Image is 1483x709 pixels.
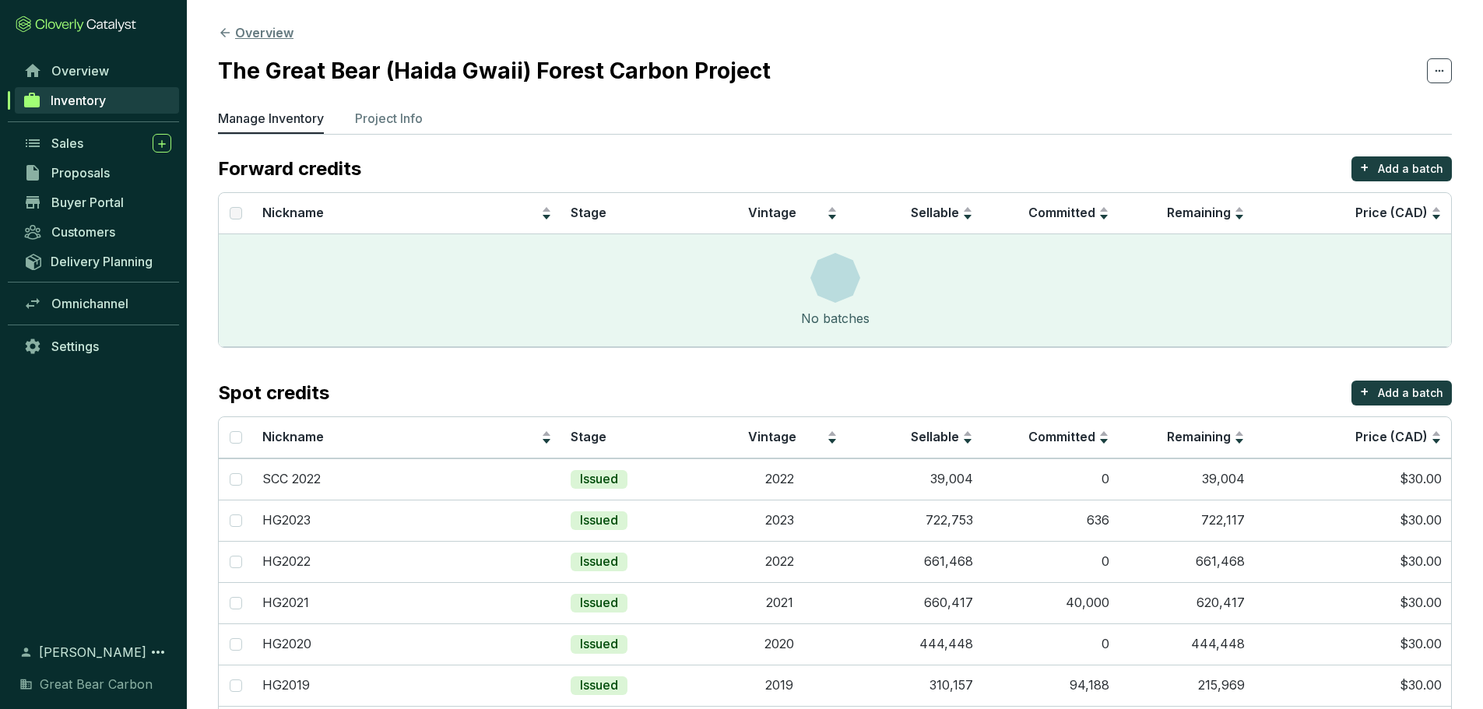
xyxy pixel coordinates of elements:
[712,582,847,623] td: 2021
[1119,541,1254,582] td: 661,468
[911,429,959,444] span: Sellable
[1167,429,1231,444] span: Remaining
[16,130,179,156] a: Sales
[16,58,179,84] a: Overview
[262,471,321,488] p: SCC 2022
[1355,429,1428,444] span: Price (CAD)
[982,665,1118,706] td: 94,188
[262,553,311,570] p: HG2022
[51,93,106,108] span: Inventory
[1360,156,1369,178] p: +
[1119,665,1254,706] td: 215,969
[1119,500,1254,541] td: 722,117
[801,309,870,328] div: No batches
[1254,665,1451,706] td: $30.00
[1119,458,1254,500] td: 39,004
[982,623,1118,665] td: 0
[748,205,796,220] span: Vintage
[847,500,982,541] td: 722,753
[1254,500,1451,541] td: $30.00
[1254,623,1451,665] td: $30.00
[51,296,128,311] span: Omnichannel
[982,458,1118,500] td: 0
[218,381,329,405] p: Spot credits
[847,665,982,706] td: 310,157
[51,63,109,79] span: Overview
[1355,205,1428,220] span: Price (CAD)
[847,623,982,665] td: 444,448
[16,333,179,360] a: Settings
[262,205,324,220] span: Nickname
[580,553,618,570] p: Issued
[847,582,982,623] td: 660,417
[16,219,179,245] a: Customers
[580,595,618,612] p: Issued
[218,109,324,128] p: Manage Inventory
[571,205,606,220] span: Stage
[561,417,712,458] th: Stage
[262,636,311,653] p: HG2020
[1254,582,1451,623] td: $30.00
[218,54,771,87] h2: The Great Bear (Haida Gwaii) Forest Carbon Project
[1167,205,1231,220] span: Remaining
[15,87,179,114] a: Inventory
[748,429,796,444] span: Vintage
[1351,156,1452,181] button: +Add a batch
[982,500,1118,541] td: 636
[847,541,982,582] td: 661,468
[580,512,618,529] p: Issued
[39,643,146,662] span: [PERSON_NAME]
[51,254,153,269] span: Delivery Planning
[982,582,1118,623] td: 40,000
[712,665,847,706] td: 2019
[1119,582,1254,623] td: 620,417
[1378,385,1443,401] p: Add a batch
[262,595,309,612] p: HG2021
[712,500,847,541] td: 2023
[51,165,110,181] span: Proposals
[51,135,83,151] span: Sales
[1378,161,1443,177] p: Add a batch
[1028,429,1095,444] span: Committed
[1254,541,1451,582] td: $30.00
[911,205,959,220] span: Sellable
[1351,381,1452,405] button: +Add a batch
[982,541,1118,582] td: 0
[262,429,324,444] span: Nickname
[218,23,293,42] button: Overview
[51,224,115,240] span: Customers
[847,458,982,500] td: 39,004
[712,623,847,665] td: 2020
[355,109,423,128] p: Project Info
[712,541,847,582] td: 2022
[16,160,179,186] a: Proposals
[51,339,99,354] span: Settings
[1028,205,1095,220] span: Committed
[571,429,606,444] span: Stage
[580,471,618,488] p: Issued
[16,248,179,274] a: Delivery Planning
[218,156,361,181] p: Forward credits
[561,193,712,234] th: Stage
[262,677,310,694] p: HG2019
[712,458,847,500] td: 2022
[1360,381,1369,402] p: +
[40,675,153,693] span: Great Bear Carbon
[16,189,179,216] a: Buyer Portal
[580,636,618,653] p: Issued
[1119,623,1254,665] td: 444,448
[16,290,179,317] a: Omnichannel
[1254,458,1451,500] td: $30.00
[262,512,311,529] p: HG2023
[51,195,124,210] span: Buyer Portal
[580,677,618,694] p: Issued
